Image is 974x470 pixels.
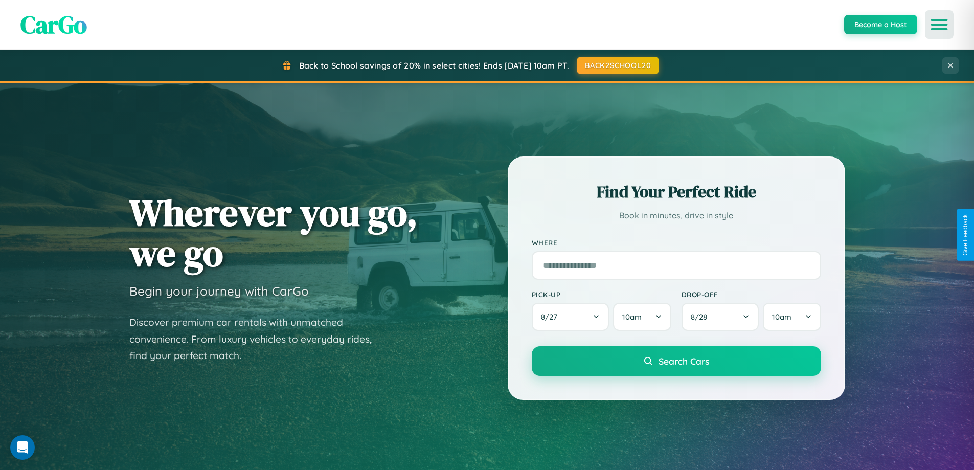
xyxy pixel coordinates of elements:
label: Where [532,238,821,247]
label: Pick-up [532,290,671,299]
div: Open Intercom Messenger [10,435,35,460]
span: CarGo [20,8,87,41]
span: 8 / 28 [691,312,712,322]
button: BACK2SCHOOL20 [577,57,659,74]
p: Discover premium car rentals with unmatched convenience. From luxury vehicles to everyday rides, ... [129,314,385,364]
button: Become a Host [844,15,917,34]
label: Drop-off [682,290,821,299]
button: 10am [613,303,671,331]
h2: Find Your Perfect Ride [532,181,821,203]
div: Give Feedback [962,214,969,256]
span: 10am [772,312,791,322]
h3: Begin your journey with CarGo [129,283,309,299]
button: 8/27 [532,303,609,331]
h1: Wherever you go, we go [129,192,418,273]
span: Search Cars [659,355,709,367]
span: Back to School savings of 20% in select cities! Ends [DATE] 10am PT. [299,60,569,71]
span: 8 / 27 [541,312,562,322]
button: Open menu [925,10,954,39]
button: 10am [763,303,821,331]
button: Search Cars [532,346,821,376]
button: 8/28 [682,303,759,331]
p: Book in minutes, drive in style [532,208,821,223]
span: 10am [622,312,642,322]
